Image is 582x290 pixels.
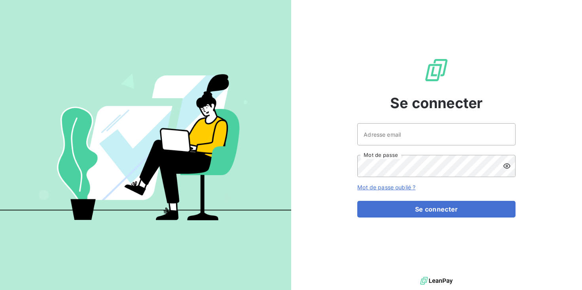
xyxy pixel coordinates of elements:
img: logo [420,275,453,287]
a: Mot de passe oublié ? [357,184,415,191]
img: Logo LeanPay [424,57,449,83]
span: Se connecter [390,92,483,114]
button: Se connecter [357,201,516,217]
input: placeholder [357,123,516,145]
